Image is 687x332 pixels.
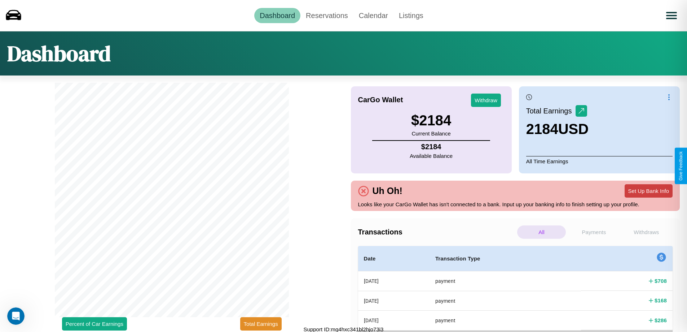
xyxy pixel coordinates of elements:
h4: $ 2184 [410,143,453,151]
button: Withdraw [471,94,501,107]
h4: $ 286 [655,316,667,324]
th: [DATE] [358,311,430,330]
a: Calendar [353,8,393,23]
h3: $ 2184 [411,112,451,129]
a: Listings [393,8,429,23]
p: Total Earnings [526,104,576,117]
p: Looks like your CarGo Wallet has isn't connected to a bank. Input up your banking info to finish ... [358,199,673,209]
th: payment [430,271,581,291]
iframe: Intercom live chat [7,307,25,325]
a: Reservations [300,8,353,23]
button: Total Earnings [240,317,282,331]
a: Dashboard [254,8,300,23]
button: Set Up Bank Info [625,184,673,198]
p: Available Balance [410,151,453,161]
h4: CarGo Wallet [358,96,403,104]
p: Payments [569,225,618,239]
button: Percent of Car Earnings [62,317,127,331]
button: Open menu [661,5,682,26]
p: All [517,225,566,239]
p: Current Balance [411,129,451,138]
th: [DATE] [358,271,430,291]
th: payment [430,291,581,310]
th: [DATE] [358,291,430,310]
h3: 2184 USD [526,121,589,137]
h4: $ 168 [655,297,667,304]
th: payment [430,311,581,330]
h4: Transaction Type [435,254,576,263]
p: Withdraws [622,225,671,239]
h4: Uh Oh! [369,186,406,196]
h1: Dashboard [7,39,111,68]
h4: $ 708 [655,277,667,285]
h4: Date [364,254,424,263]
p: All Time Earnings [526,156,673,166]
div: Give Feedback [678,151,683,181]
h4: Transactions [358,228,515,236]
